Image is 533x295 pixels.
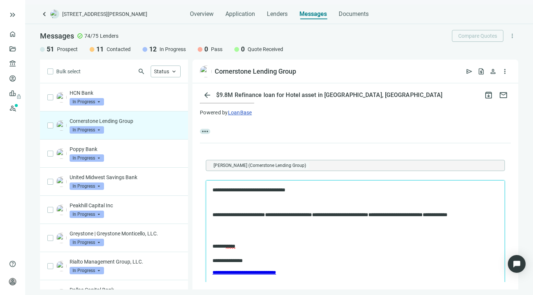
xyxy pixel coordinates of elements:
span: mail [499,91,508,100]
p: Greystone | Greystone Monticello, LLC. [70,230,181,237]
span: Messages [40,31,74,40]
span: more_vert [509,33,516,39]
button: more_vert [506,30,518,42]
span: check_circle [77,33,83,39]
img: d6c594b8-c732-4604-b63f-9e6dd2eca6fa [56,205,67,215]
div: $9.8M Refinance loan for Hotel asset in [GEOGRAPHIC_DATA], [GEOGRAPHIC_DATA] [215,91,444,99]
img: 23116ad4-cdb1-466d-81ec-73c9754c95e1 [56,148,67,159]
span: send [466,68,473,75]
span: Lenders [100,32,118,40]
span: Madeline Simonian (Cornerstone Lending Group) [211,162,309,169]
button: mail [496,88,511,103]
p: Cornerstone Lending Group [70,117,181,125]
div: Open Intercom Messenger [508,255,526,273]
span: [STREET_ADDRESS][PERSON_NAME] [62,10,147,18]
button: more_vert [499,66,511,77]
span: 51 [47,45,54,54]
button: Compare Quotes [452,30,503,42]
img: 5dedaba3-712d-438e-b192-b3e3a9f66415 [56,261,67,271]
span: In Progress [160,46,186,53]
span: [PERSON_NAME] (Cornerstone Lending Group) [214,162,306,169]
span: In Progress [70,98,104,105]
span: In Progress [70,154,104,162]
img: 61a9af4f-95bd-418e-8bb7-895b5800da7c.png [56,233,67,243]
span: Overview [190,10,214,18]
button: request_quote [475,66,487,77]
span: Bulk select [56,67,81,76]
span: arrow_back [203,91,212,100]
img: f3f17009-5499-4fdb-ae24-b4f85919d8eb [200,66,212,77]
span: Lenders [267,10,288,18]
p: Dallas Capital Bank [70,286,181,294]
span: In Progress [70,239,104,246]
span: archive [484,91,493,100]
div: Cornerstone Lending Group [215,67,296,76]
span: In Progress [70,126,104,134]
span: In Progress [70,182,104,190]
button: keyboard_double_arrow_right [8,10,17,19]
span: Status [154,68,169,74]
span: Application [225,10,255,18]
span: Prospect [57,46,78,53]
span: 0 [241,45,245,54]
span: Quote Received [248,46,283,53]
span: Messages [299,10,327,17]
iframe: Rich Text Area [206,181,504,285]
span: keyboard_arrow_up [171,68,177,75]
span: 11 [96,45,104,54]
img: e11b961a-25fd-41d3-bd7a-05111101ac08 [56,92,67,103]
span: In Progress [70,267,104,274]
button: send [463,66,475,77]
img: f3f17009-5499-4fdb-ae24-b4f85919d8eb [56,120,67,131]
span: 12 [149,45,157,54]
p: Rialto Management Group, LLC. [70,258,181,265]
span: Pass [211,46,222,53]
p: Peakhill Capital Inc [70,202,181,209]
span: person [9,278,16,285]
p: United Midwest Savings Bank [70,174,181,181]
button: person [487,66,499,77]
img: deal-logo [50,10,59,19]
span: help [9,260,16,268]
span: 0 [204,45,208,54]
span: person [489,68,497,75]
span: more_horiz [200,129,210,134]
button: archive [481,88,496,103]
span: request_quote [477,68,485,75]
span: more_vert [501,68,509,75]
span: Contacted [107,46,131,53]
a: keyboard_arrow_left [40,10,49,19]
body: Rich Text Area. Press ALT-0 for help. [6,6,292,108]
img: 7908db82-90b8-47ca-bf80-a2636e0c04cc [56,177,67,187]
span: 74/75 [84,32,98,40]
p: Poppy Bank [70,145,181,153]
button: arrow_back [200,88,215,103]
span: In Progress [70,211,104,218]
span: Documents [339,10,369,18]
span: search [138,68,145,75]
p: HCN Bank [70,89,181,97]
